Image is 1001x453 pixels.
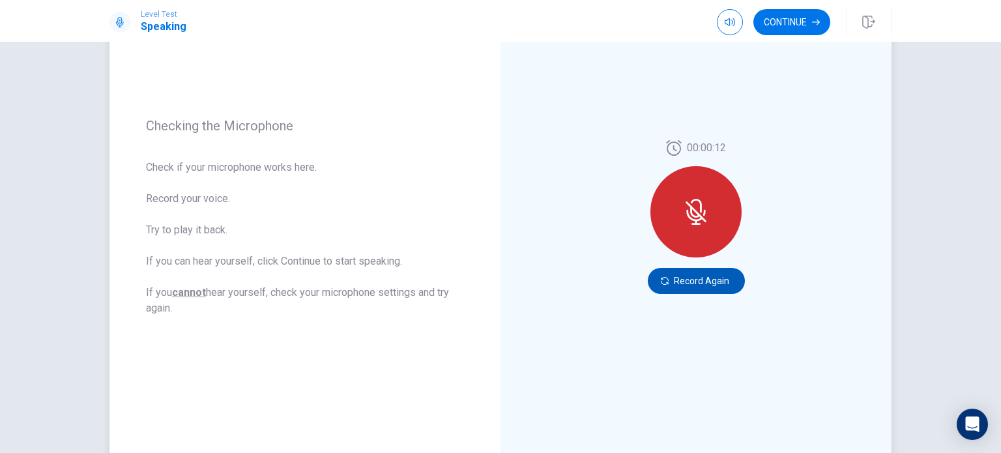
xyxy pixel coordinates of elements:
span: Check if your microphone works here. Record your voice. Try to play it back. If you can hear your... [146,160,464,316]
button: Record Again [648,268,745,294]
span: 00:00:12 [687,140,726,156]
button: Continue [753,9,830,35]
h1: Speaking [141,19,186,35]
span: Level Test [141,10,186,19]
span: Checking the Microphone [146,118,464,134]
u: cannot [172,286,206,299]
div: Open Intercom Messenger [957,409,988,440]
